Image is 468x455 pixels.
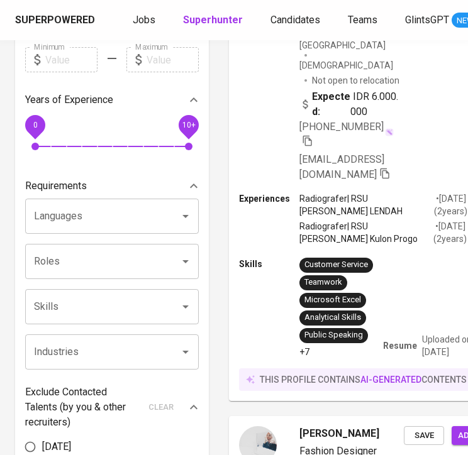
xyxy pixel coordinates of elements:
[25,87,199,112] div: Years of Experience
[45,47,97,72] input: Value
[25,92,113,107] p: Years of Experience
[260,373,467,386] p: this profile contains contents
[133,13,158,28] a: Jobs
[177,343,194,361] button: Open
[348,13,380,28] a: Teams
[299,153,384,180] span: [EMAIL_ADDRESS][DOMAIN_NAME]
[33,121,37,129] span: 0
[410,429,438,443] span: Save
[304,277,342,288] div: Teamwork
[312,74,399,87] p: Not open to relocation
[348,14,377,26] span: Teams
[360,375,421,385] span: AI-generated
[299,192,434,217] p: Radiografer | RSU [PERSON_NAME] LENDAH
[25,385,199,430] div: Exclude Contacted Talents (by you & other recruiters)clear
[405,14,449,26] span: GlintsGPT
[182,121,195,129] span: 10+
[304,259,368,271] div: Customer Service
[299,220,433,245] p: Radiografer | RSU [PERSON_NAME] Kulon Progo
[404,426,444,446] button: Save
[42,439,71,454] span: [DATE]
[299,426,379,441] span: [PERSON_NAME]
[299,89,404,119] div: IDR 6.000.000
[239,258,299,270] p: Skills
[183,14,243,26] b: Superhunter
[177,253,194,270] button: Open
[15,13,95,28] div: Superpowered
[299,121,384,133] span: [PHONE_NUMBER]
[270,14,320,26] span: Candidates
[133,14,155,26] span: Jobs
[383,339,417,352] p: Resume
[304,294,361,306] div: Microsoft Excel
[147,47,199,72] input: Value
[304,329,363,341] div: Public Speaking
[25,173,199,199] div: Requirements
[385,128,394,137] img: magic_wand.svg
[177,298,194,315] button: Open
[299,346,309,358] p: +7
[177,207,194,225] button: Open
[304,312,361,324] div: Analytical Skills
[25,178,87,194] p: Requirements
[15,13,97,28] a: Superpowered
[312,89,350,119] b: Expected:
[25,385,141,430] p: Exclude Contacted Talents (by you & other recruiters)
[299,59,395,72] span: [DEMOGRAPHIC_DATA]
[183,13,245,28] a: Superhunter
[239,192,299,205] p: Experiences
[270,13,323,28] a: Candidates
